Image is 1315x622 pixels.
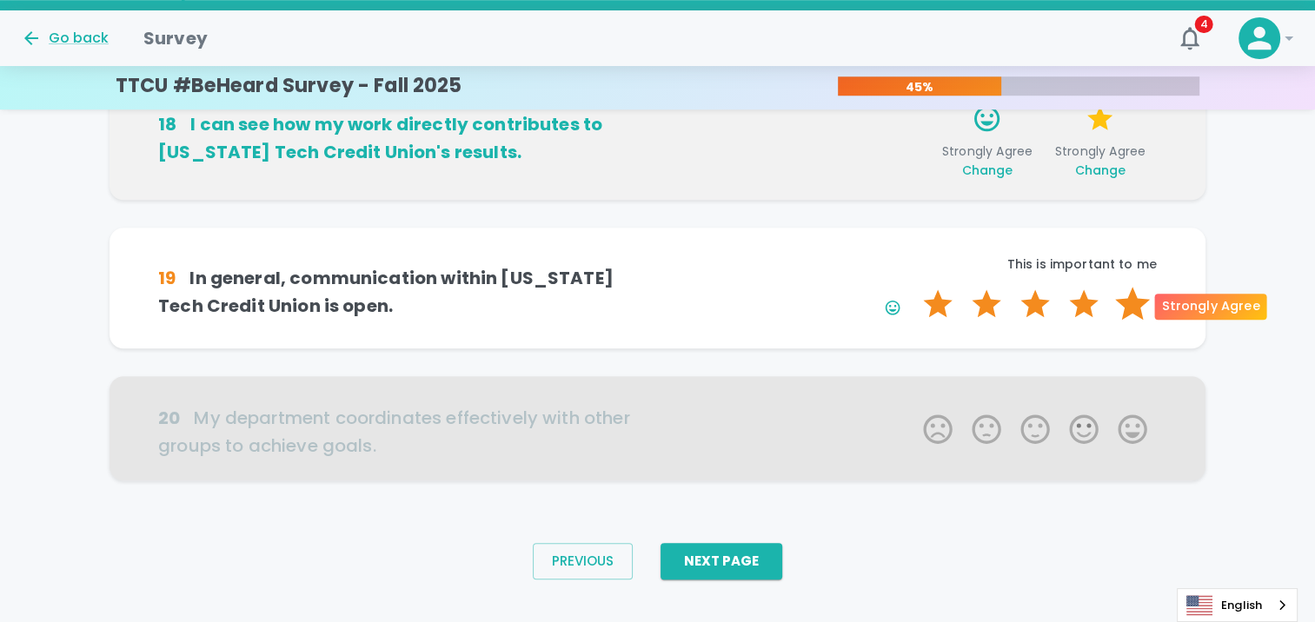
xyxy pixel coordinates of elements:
h6: In general, communication within [US_STATE] Tech Credit Union is open. [158,264,657,320]
span: Strongly Agree [938,142,1037,179]
aside: Language selected: English [1177,588,1298,622]
p: 45% [838,78,1000,96]
button: Previous [533,543,633,579]
h1: Survey [143,24,208,52]
div: 19 [158,264,176,292]
p: This is important to me [658,255,1157,273]
div: 18 [158,110,176,138]
span: Strongly Agree [1051,142,1150,179]
div: Language [1177,588,1298,622]
button: Go back [21,28,109,49]
a: English [1178,589,1297,621]
div: Strongly Agree [1154,294,1266,320]
span: Change [1074,162,1126,179]
button: Next Page [661,543,782,579]
h6: I can see how my work directly contributes to [US_STATE] Tech Credit Union's results. [158,110,657,166]
button: 4 [1169,17,1211,59]
h4: TTCU #BeHeard Survey - Fall 2025 [116,74,462,98]
span: 4 [1195,16,1213,33]
span: Change [961,162,1013,179]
